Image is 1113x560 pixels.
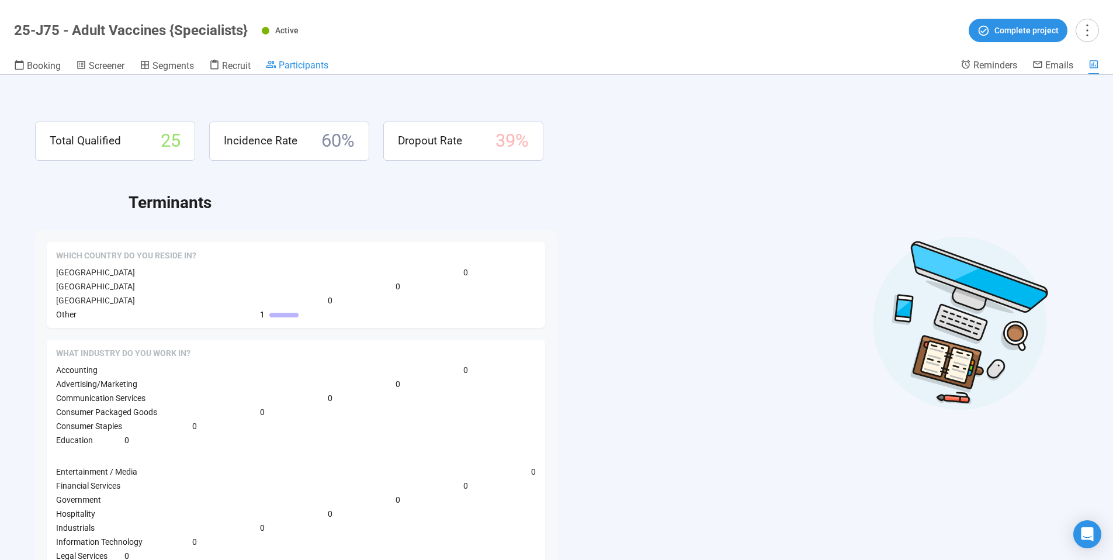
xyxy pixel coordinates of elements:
span: [GEOGRAPHIC_DATA] [56,296,135,305]
span: 0 [463,266,468,279]
span: 0 [124,434,129,447]
a: Segments [140,59,194,74]
img: Desktop work notes [872,235,1049,411]
span: Complete project [994,24,1059,37]
span: 0 [396,378,400,390]
h2: Terminants [129,190,1078,216]
span: Entertainment / Media [56,467,137,476]
span: 0 [463,479,468,492]
span: Incidence Rate [224,132,297,150]
a: Booking [14,59,61,74]
span: [GEOGRAPHIC_DATA] [56,282,135,291]
span: Segments [152,60,194,71]
span: Reminders [973,60,1017,71]
span: Booking [27,60,61,71]
span: Dropout Rate [398,132,462,150]
span: more [1079,22,1095,38]
span: 25 [161,127,181,155]
a: Emails [1032,59,1073,73]
span: 0 [396,493,400,506]
span: Government [56,495,101,504]
span: Screener [89,60,124,71]
span: 0 [463,364,468,376]
span: Accounting [56,365,98,375]
span: Active [275,26,299,35]
span: Industrials [56,523,95,533]
span: Advertising/Marketing [56,379,137,389]
h1: 25-J75 - Adult Vaccines {Specialists} [14,22,248,39]
span: Other [56,310,77,319]
span: 1 [260,308,265,321]
span: 0 [192,535,197,548]
span: 0 [328,392,332,405]
span: Financial Services [56,481,120,490]
button: more [1076,19,1099,42]
span: Consumer Packaged Goods [56,407,157,417]
span: 0 [328,507,332,520]
span: Information Technology [56,537,143,547]
span: 0 [396,280,400,293]
span: Education [56,435,93,445]
span: What Industry do you work in? [56,348,190,359]
span: 0 [328,294,332,307]
span: Which country do you reside in? [56,250,196,262]
span: 0 [531,465,536,478]
a: Recruit [209,59,251,74]
span: 39 % [495,127,529,155]
div: Open Intercom Messenger [1073,520,1101,548]
span: [GEOGRAPHIC_DATA] [56,268,135,277]
span: 0 [260,521,265,534]
span: Hospitality [56,509,95,518]
span: Consumer Staples [56,421,122,431]
span: Communication Services [56,393,145,403]
button: Complete project [969,19,1067,42]
a: Screener [76,59,124,74]
span: Total Qualified [50,132,121,150]
span: Emails [1045,60,1073,71]
span: 0 [192,420,197,433]
a: Participants [266,59,328,73]
span: Recruit [222,60,251,71]
a: Reminders [961,59,1017,73]
span: 60 % [321,127,355,155]
span: 0 [260,406,265,419]
span: Participants [279,60,328,71]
